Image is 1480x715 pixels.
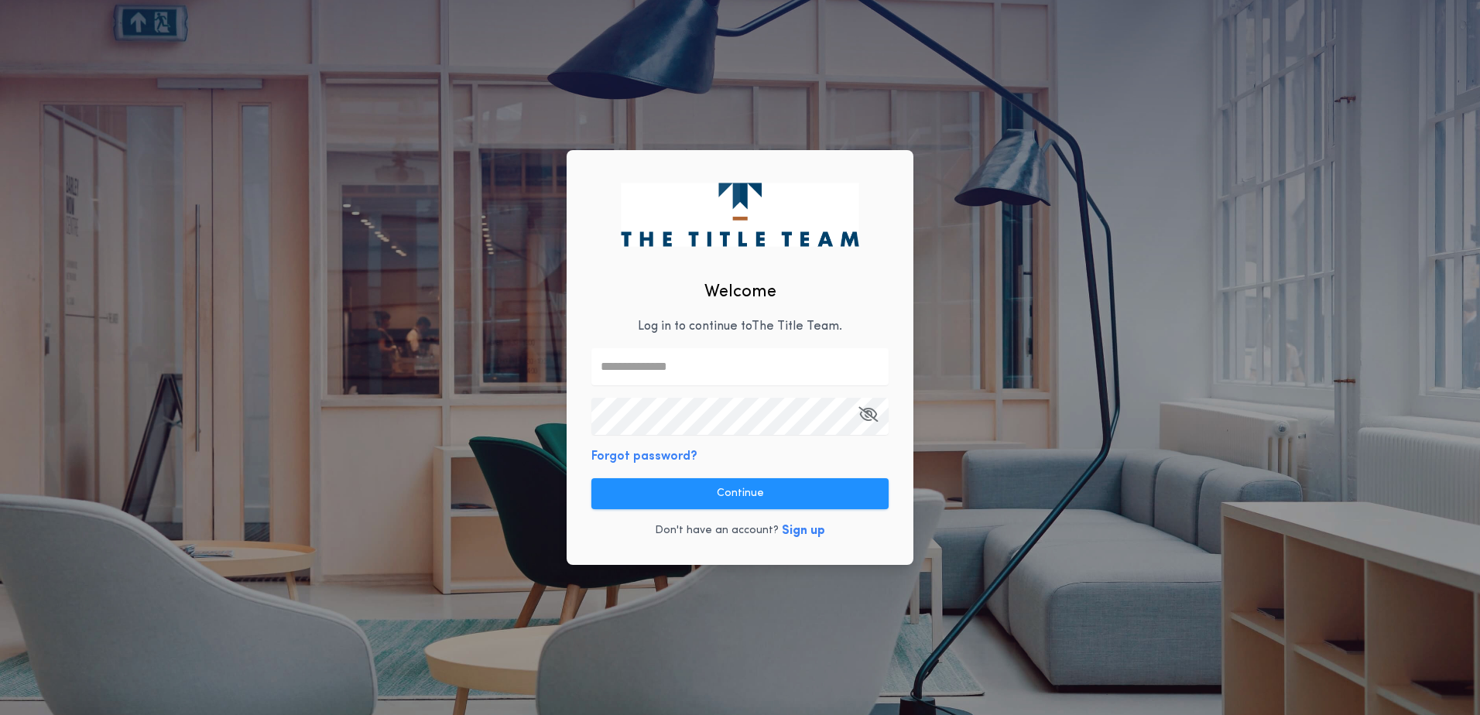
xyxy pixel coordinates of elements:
[638,317,842,336] p: Log in to continue to The Title Team .
[591,478,889,509] button: Continue
[621,183,858,246] img: logo
[655,523,779,539] p: Don't have an account?
[704,279,776,305] h2: Welcome
[782,522,825,540] button: Sign up
[591,447,697,466] button: Forgot password?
